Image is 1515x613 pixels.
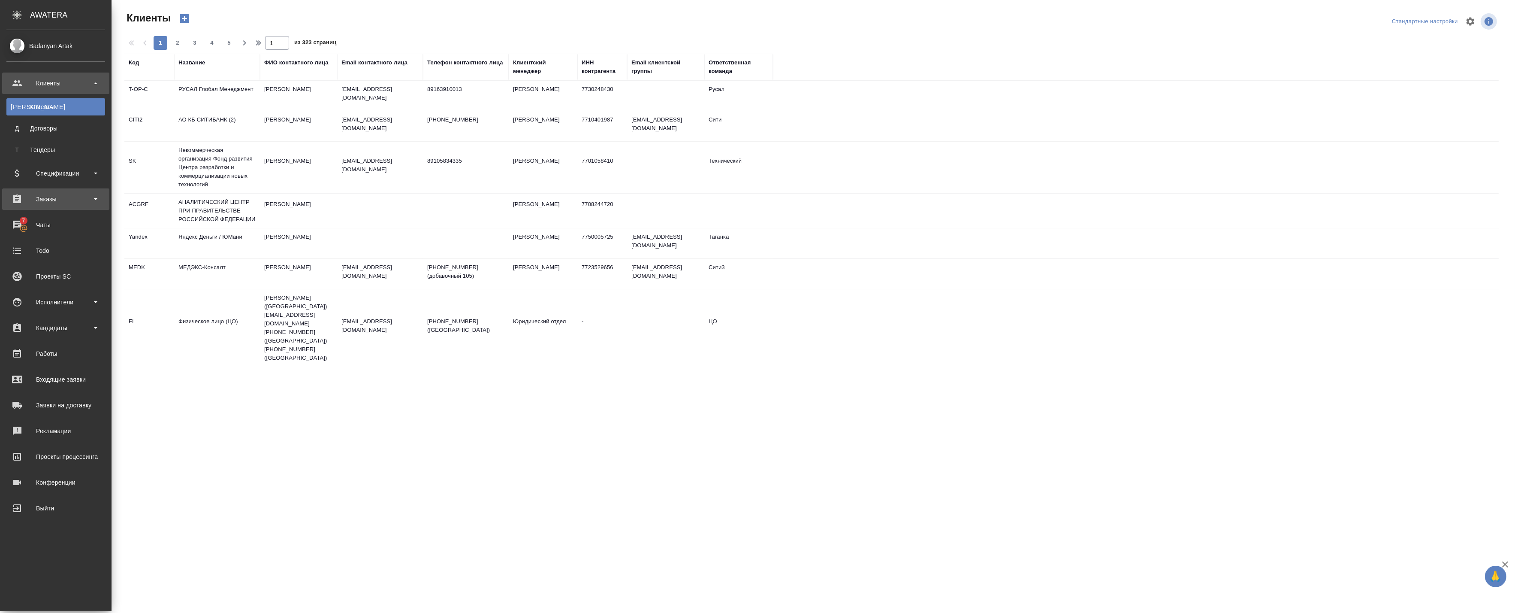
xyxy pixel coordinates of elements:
a: Входящие заявки [2,369,109,390]
div: Заказы [6,193,105,206]
div: Конференции [6,476,105,489]
td: SK [124,152,174,182]
div: Рекламации [6,425,105,437]
span: 5 [222,39,236,47]
td: Сити [704,111,773,141]
div: Договоры [11,124,101,133]
a: Конференции [2,472,109,493]
button: 4 [205,36,219,50]
td: Русал [704,81,773,111]
div: Ответственная команда [709,58,769,76]
a: Работы [2,343,109,364]
td: [EMAIL_ADDRESS][DOMAIN_NAME] [627,228,704,258]
span: из 323 страниц [294,37,336,50]
p: [EMAIL_ADDRESS][DOMAIN_NAME] [341,85,419,102]
td: FL [124,313,174,343]
div: Клиенты [11,103,101,111]
span: 7 [17,216,30,225]
p: 89163910013 [427,85,504,94]
div: Телефон контактного лица [427,58,503,67]
a: ТТендеры [6,141,105,158]
td: 7723529656 [577,259,627,289]
div: Тендеры [11,146,101,154]
td: 7730248430 [577,81,627,111]
div: Заявки на доставку [6,399,105,412]
td: Некоммерческая организация Фонд развития Центра разработки и коммерциализации новых технологий [174,142,260,193]
td: [PERSON_NAME] ([GEOGRAPHIC_DATA]) [EMAIL_ADDRESS][DOMAIN_NAME] [PHONE_NUMBER] ([GEOGRAPHIC_DATA])... [260,289,337,367]
div: Клиенты [6,77,105,90]
div: Исполнители [6,296,105,309]
p: [PHONE_NUMBER] (добавочный 105) [427,263,504,280]
td: [EMAIL_ADDRESS][DOMAIN_NAME] [627,259,704,289]
td: Яндекс Деньги / ЮМани [174,228,260,258]
td: Yandex [124,228,174,258]
td: ACGRF [124,196,174,226]
a: ДДоговоры [6,120,105,137]
td: [PERSON_NAME] [260,196,337,226]
td: 7708244720 [577,196,627,226]
p: [EMAIL_ADDRESS][DOMAIN_NAME] [341,317,419,334]
td: CITI2 [124,111,174,141]
div: Проекты SC [6,270,105,283]
div: Код [129,58,139,67]
td: [EMAIL_ADDRESS][DOMAIN_NAME] [627,111,704,141]
div: ИНН контрагента [582,58,623,76]
td: Сити3 [704,259,773,289]
td: АНАЛИТИЧЕСКИЙ ЦЕНТР ПРИ ПРАВИТЕЛЬСТВЕ РОССИЙСКОЙ ФЕДЕРАЦИИ [174,194,260,228]
td: [PERSON_NAME] [260,228,337,258]
button: 3 [188,36,202,50]
p: [PHONE_NUMBER] ([GEOGRAPHIC_DATA]) [427,317,504,334]
td: T-OP-C [124,81,174,111]
div: Кандидаты [6,322,105,334]
div: Проекты процессинга [6,450,105,463]
a: Заявки на доставку [2,395,109,416]
span: 2 [171,39,184,47]
td: [PERSON_NAME] [509,196,577,226]
a: Выйти [2,498,109,519]
td: [PERSON_NAME] [509,81,577,111]
span: Настроить таблицу [1460,11,1481,32]
td: [PERSON_NAME] [260,81,337,111]
a: Todo [2,240,109,261]
td: АО КБ СИТИБАНК (2) [174,111,260,141]
td: 7750005725 [577,228,627,258]
div: Входящие заявки [6,373,105,386]
a: Проекты процессинга [2,446,109,467]
span: Посмотреть информацию [1481,13,1499,30]
span: 3 [188,39,202,47]
span: 4 [205,39,219,47]
div: AWATERA [30,6,112,24]
td: Технический [704,152,773,182]
p: 89105834335 [427,157,504,165]
td: [PERSON_NAME] [509,228,577,258]
div: Клиентский менеджер [513,58,573,76]
td: [PERSON_NAME] [509,152,577,182]
p: [PHONE_NUMBER] [427,115,504,124]
button: 🙏 [1485,566,1506,587]
td: Физическое лицо (ЦО) [174,313,260,343]
button: 5 [222,36,236,50]
a: Рекламации [2,420,109,442]
a: Проекты SC [2,266,109,287]
td: [PERSON_NAME] [509,259,577,289]
div: Работы [6,347,105,360]
p: [EMAIL_ADDRESS][DOMAIN_NAME] [341,115,419,133]
td: MEDK [124,259,174,289]
div: ФИО контактного лица [264,58,329,67]
td: - [577,313,627,343]
a: 7Чаты [2,214,109,236]
span: Клиенты [124,11,171,25]
div: Чаты [6,218,105,231]
div: split button [1390,15,1460,28]
td: Таганка [704,228,773,258]
td: ЦО [704,313,773,343]
button: 2 [171,36,184,50]
div: Badanyan Artak [6,41,105,51]
button: Создать [174,11,195,26]
span: 🙏 [1488,567,1503,586]
div: Email контактного лица [341,58,407,67]
div: Спецификации [6,167,105,180]
div: Todo [6,244,105,257]
p: [EMAIL_ADDRESS][DOMAIN_NAME] [341,157,419,174]
div: Название [178,58,205,67]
